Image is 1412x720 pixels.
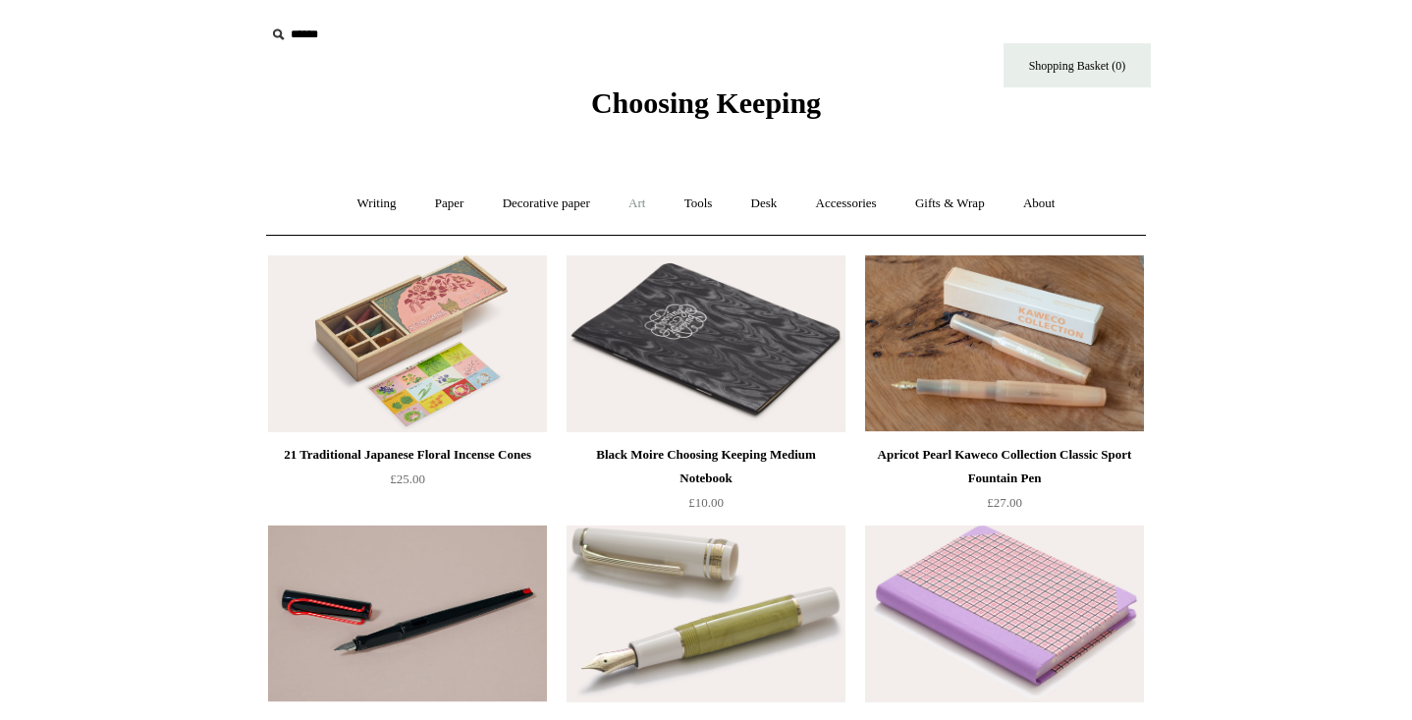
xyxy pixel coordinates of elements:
[987,495,1022,510] span: £27.00
[870,443,1139,490] div: Apricot Pearl Kaweco Collection Classic Sport Fountain Pen
[567,255,845,432] a: Black Moire Choosing Keeping Medium Notebook Black Moire Choosing Keeping Medium Notebook
[340,178,414,230] a: Writing
[865,526,1144,702] a: Extra-Thick "Composition Ledger" Notebook, Chiyogami Notebook, Pink Plaid Extra-Thick "Compositio...
[268,255,547,432] img: 21 Traditional Japanese Floral Incense Cones
[1004,43,1151,87] a: Shopping Basket (0)
[611,178,663,230] a: Art
[485,178,608,230] a: Decorative paper
[417,178,482,230] a: Paper
[865,526,1144,702] img: Extra-Thick "Composition Ledger" Notebook, Chiyogami Notebook, Pink Plaid
[865,443,1144,524] a: Apricot Pearl Kaweco Collection Classic Sport Fountain Pen £27.00
[897,178,1003,230] a: Gifts & Wrap
[567,255,845,432] img: Black Moire Choosing Keeping Medium Notebook
[273,443,542,467] div: 21 Traditional Japanese Floral Incense Cones
[1005,178,1073,230] a: About
[798,178,895,230] a: Accessories
[567,526,845,702] a: Pistache Marbled Sailor Pro Gear Mini Slim Fountain Pen Pistache Marbled Sailor Pro Gear Mini Sli...
[865,255,1144,432] img: Apricot Pearl Kaweco Collection Classic Sport Fountain Pen
[688,495,724,510] span: £10.00
[591,102,821,116] a: Choosing Keeping
[571,443,841,490] div: Black Moire Choosing Keeping Medium Notebook
[390,471,425,486] span: £25.00
[268,526,547,702] a: Lamy Safari Joy Calligraphy Fountain Pen Lamy Safari Joy Calligraphy Fountain Pen
[733,178,795,230] a: Desk
[567,443,845,524] a: Black Moire Choosing Keeping Medium Notebook £10.00
[591,86,821,119] span: Choosing Keeping
[865,255,1144,432] a: Apricot Pearl Kaweco Collection Classic Sport Fountain Pen Apricot Pearl Kaweco Collection Classi...
[268,443,547,524] a: 21 Traditional Japanese Floral Incense Cones £25.00
[268,526,547,702] img: Lamy Safari Joy Calligraphy Fountain Pen
[667,178,731,230] a: Tools
[567,526,845,702] img: Pistache Marbled Sailor Pro Gear Mini Slim Fountain Pen
[268,255,547,432] a: 21 Traditional Japanese Floral Incense Cones 21 Traditional Japanese Floral Incense Cones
